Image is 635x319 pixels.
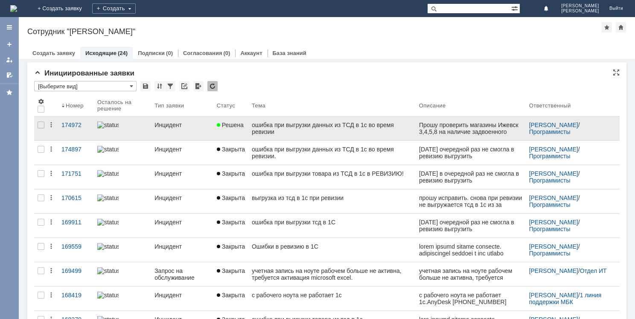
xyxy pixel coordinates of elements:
[529,170,616,184] div: /
[92,3,136,14] div: Создать
[48,146,55,153] div: Действия
[529,219,578,226] a: [PERSON_NAME]
[154,81,165,91] div: Сортировка...
[252,219,412,226] div: ошибка при выгрузки тсд в 1С
[94,116,151,140] a: statusbar-100 (1).png
[252,243,412,250] div: Ошибки в ревизию в 1С
[602,22,612,32] div: Добавить в избранное
[48,122,55,128] div: Действия
[61,219,90,226] div: 169911
[529,267,616,274] div: /
[561,3,599,9] span: [PERSON_NAME]
[213,287,248,310] a: Закрыта
[529,250,571,257] a: Программисты
[213,165,248,189] a: Закрыта
[529,153,571,159] a: Программисты
[529,146,616,159] div: /
[529,194,616,208] div: /
[94,287,151,310] a: statusbar-100 (1).png
[97,292,119,299] img: statusbar-100 (1).png
[151,214,213,238] a: Инцидент
[529,194,578,201] a: [PERSON_NAME]
[118,50,128,56] div: (24)
[166,50,173,56] div: (0)
[529,146,578,153] a: [PERSON_NAME]
[97,243,119,250] img: statusbar-100 (1).png
[529,292,578,299] a: [PERSON_NAME]
[61,243,90,250] div: 169559
[32,50,75,56] a: Создать заявку
[48,170,55,177] div: Действия
[154,146,210,153] div: Инцидент
[213,214,248,238] a: Закрыта
[154,170,210,177] div: Инцидент
[154,243,210,250] div: Инцидент
[61,170,90,177] div: 171751
[58,95,94,116] th: Номер
[151,238,213,262] a: Инцидент
[252,146,412,159] div: ошибка при выгрузки данных из ТСД в 1с во время ревизии.
[217,243,245,250] span: Закрыта
[3,68,16,82] a: Мои согласования
[61,194,90,201] div: 170615
[217,219,245,226] span: Закрыта
[151,287,213,310] a: Инцидент
[66,102,84,109] div: Номер
[154,219,210,226] div: Инцидент
[97,146,119,153] img: statusbar-100 (1).png
[213,189,248,213] a: Закрыта
[48,267,55,274] div: Действия
[97,122,119,128] img: statusbar-100 (1).png
[248,214,416,238] a: ошибка при выгрузки тсд в 1С
[10,5,17,12] a: Перейти на домашнюю страницу
[529,201,571,208] a: Программисты
[85,50,117,56] a: Исходящие
[34,69,134,77] span: Инициированные заявки
[213,116,248,140] a: Решена
[151,141,213,165] a: Инцидент
[207,81,218,91] div: Обновлять список
[252,267,412,281] div: учетная запись на ноуте рабочем больше не активна, требуется активация microsoft excel.
[183,50,222,56] a: Согласования
[580,267,607,274] a: Отдел ИТ
[252,170,412,177] div: ошибка при выгрузки товара из ТСД в 1с в РЕВИЗИЮ!
[252,292,412,299] div: с рабочего ноута не работает 1с
[529,292,603,305] a: 1 линия поддержки МБК
[273,50,306,56] a: База знаний
[224,50,230,56] div: (0)
[252,122,412,135] div: ошибка при выгрузки данных из ТСД в 1с во время ревизии
[217,194,245,201] span: Закрыта
[97,267,119,274] img: statusbar-100 (1).png
[616,22,626,32] div: Сделать домашней страницей
[529,122,578,128] a: [PERSON_NAME]
[154,292,210,299] div: Инцидент
[48,219,55,226] div: Действия
[248,95,416,116] th: Тема
[613,69,620,76] div: На всю страницу
[38,98,44,105] span: Настройки
[61,122,90,128] div: 174972
[58,214,94,238] a: 169911
[61,292,90,299] div: 168419
[58,189,94,213] a: 170615
[213,262,248,286] a: Закрыта
[252,194,412,201] div: выгрузка из тсд в 1с при ревизии
[94,165,151,189] a: statusbar-100 (1).png
[10,5,17,12] img: logo
[151,165,213,189] a: Инцидент
[94,189,151,213] a: statusbar-100 (1).png
[511,4,520,12] span: Расширенный поиск
[529,219,616,232] div: /
[529,170,578,177] a: [PERSON_NAME]
[94,95,151,116] th: Осталось на решение
[248,141,416,165] a: ошибка при выгрузки данных из ТСД в 1с во время ревизии.
[252,102,265,109] div: Тема
[165,81,175,91] div: Фильтрация...
[213,95,248,116] th: Статус
[27,27,602,36] div: Сотрудник "[PERSON_NAME]"
[529,128,571,135] a: Программисты
[58,287,94,310] a: 168419
[529,122,616,135] div: /
[529,292,616,305] div: /
[154,122,210,128] div: Инцидент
